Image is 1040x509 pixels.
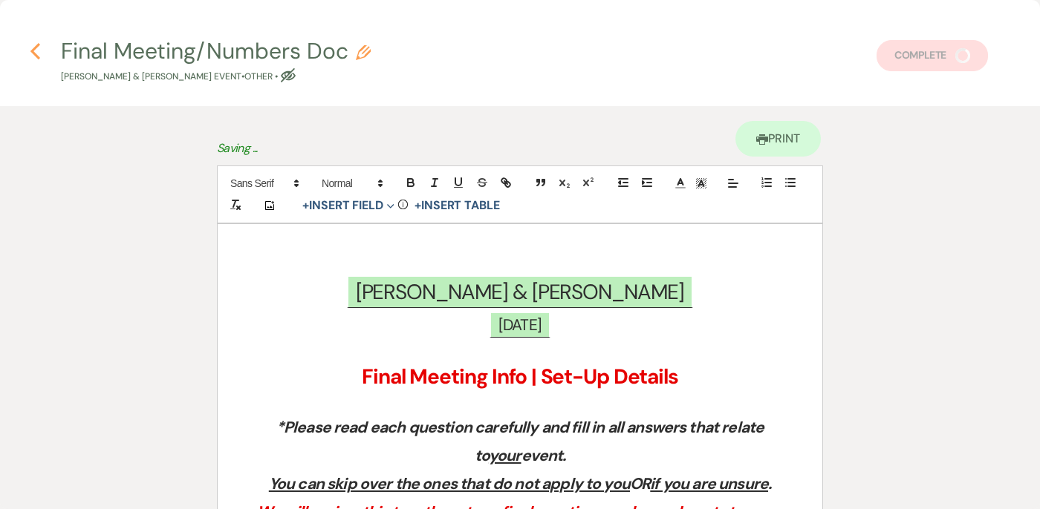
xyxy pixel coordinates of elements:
[61,70,371,84] p: [PERSON_NAME] & [PERSON_NAME] Event • Other •
[489,445,521,466] u: your
[347,275,694,308] span: [PERSON_NAME] & [PERSON_NAME]
[650,473,768,494] u: if you are unsure
[670,174,691,192] span: Text Color
[490,312,550,338] span: [DATE]
[877,40,988,71] button: Complete
[297,197,400,214] button: Insert Field
[409,197,505,214] button: +Insert Table
[362,363,678,390] strong: Final Meeting Info | Set-Up Details
[302,200,309,211] span: +
[269,473,630,494] u: You can skip over the ones that do not apply to you
[217,139,258,158] p: Saving ...
[955,48,970,63] img: loading spinner
[315,174,388,192] span: Header Formats
[61,40,371,84] button: Final Meeting/Numbers Doc[PERSON_NAME] & [PERSON_NAME] Event•Other •
[276,417,767,466] em: *Please read each question carefully and fill in all answers that relate to event.
[735,121,821,157] a: Print
[691,174,712,192] span: Text Background Color
[269,473,771,494] em: OR .
[723,174,744,192] span: Alignment
[415,200,421,211] span: +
